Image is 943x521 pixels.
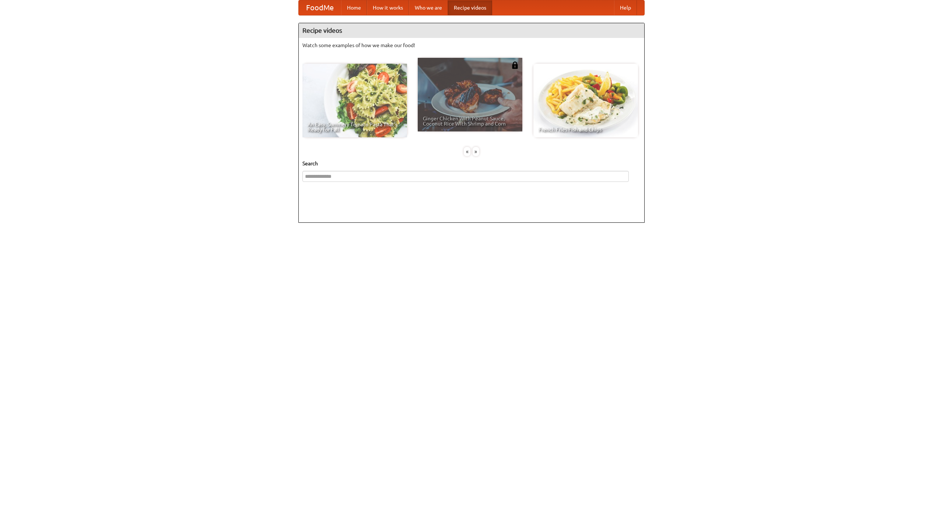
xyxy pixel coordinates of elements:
[539,127,633,132] span: French Fries Fish and Chips
[302,160,641,167] h5: Search
[341,0,367,15] a: Home
[464,147,470,156] div: «
[511,61,519,69] img: 483408.png
[302,42,641,49] p: Watch some examples of how we make our food!
[299,0,341,15] a: FoodMe
[448,0,492,15] a: Recipe videos
[367,0,409,15] a: How it works
[302,64,407,137] a: An Easy, Summery Tomato Pasta That's Ready for Fall
[299,23,644,38] h4: Recipe videos
[473,147,479,156] div: »
[409,0,448,15] a: Who we are
[533,64,638,137] a: French Fries Fish and Chips
[614,0,637,15] a: Help
[308,122,402,132] span: An Easy, Summery Tomato Pasta That's Ready for Fall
